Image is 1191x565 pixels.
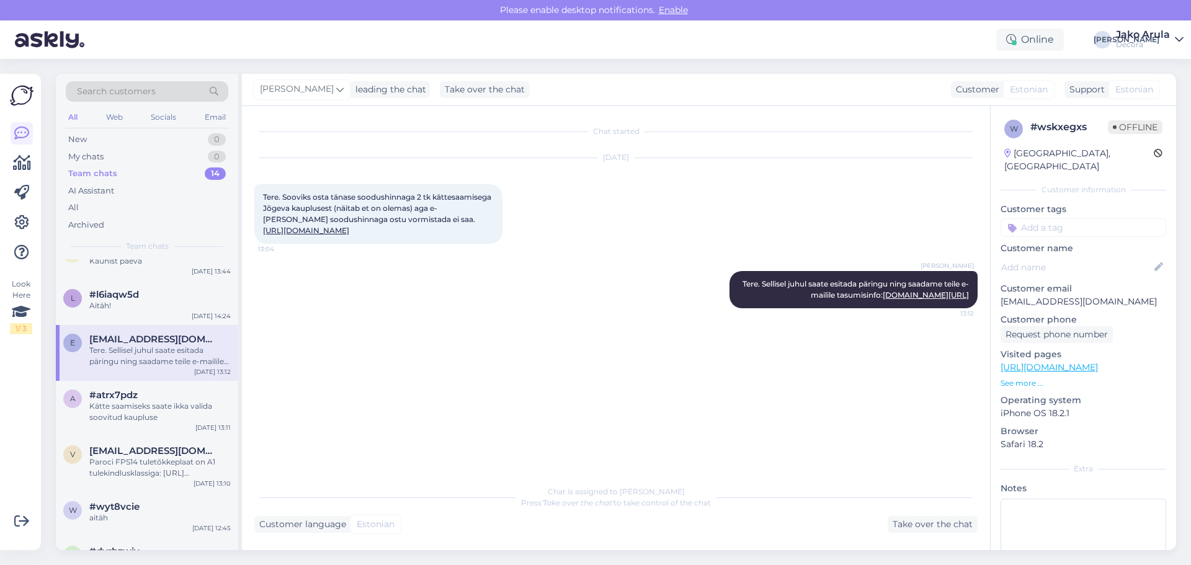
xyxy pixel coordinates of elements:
div: leading the chat [350,83,426,96]
div: 1 / 3 [10,323,32,334]
span: Press to take control of the chat [521,498,711,507]
div: Chat started [254,126,978,137]
div: [DATE] 14:24 [192,311,231,321]
div: Team chats [68,167,117,180]
div: Archived [68,219,104,231]
span: Estonian [1115,83,1153,96]
p: Browser [1001,425,1166,438]
div: [DATE] 13:11 [195,423,231,432]
div: Look Here [10,278,32,334]
p: Notes [1001,482,1166,495]
span: [PERSON_NAME] [921,261,974,270]
span: [PERSON_NAME] [260,82,334,96]
span: w [69,505,77,515]
div: Socials [148,109,179,125]
span: Search customers [77,85,156,98]
span: Estonian [357,518,395,531]
p: Visited pages [1001,348,1166,361]
div: Take over the chat [888,516,978,533]
div: Online [996,29,1064,51]
div: [PERSON_NAME] [1094,31,1111,48]
div: All [68,202,79,214]
div: Request phone number [1001,326,1113,343]
div: [DATE] 13:12 [194,367,231,376]
p: Customer email [1001,282,1166,295]
div: Customer [951,83,999,96]
div: Kätte saamiseks saate ikka valida soovitud kaupluse [89,401,231,423]
span: vello.annuk@gmail.com [89,445,218,456]
div: Decora [1116,40,1170,50]
p: See more ... [1001,378,1166,389]
div: Customer information [1001,184,1166,195]
div: Take over the chat [440,81,530,98]
div: [DATE] 13:10 [194,479,231,488]
div: New [68,133,87,146]
div: 0 [208,133,226,146]
span: Chat is assigned to [PERSON_NAME] [548,487,685,496]
span: w [1010,124,1018,133]
span: Enable [655,4,692,16]
p: Operating system [1001,394,1166,407]
div: Paroci FPS14 tuletõkkeplaat on A1 tulekindlusklassiga: [URL][DOMAIN_NAME] [89,456,231,479]
span: Estonian [1010,83,1048,96]
a: [DOMAIN_NAME][URL] [883,290,969,300]
span: e [70,338,75,347]
div: 14 [205,167,226,180]
a: Jako ArulaDecora [1116,30,1184,50]
a: [URL][DOMAIN_NAME] [263,226,349,235]
span: Team chats [126,241,169,252]
p: Customer phone [1001,313,1166,326]
div: AI Assistant [68,185,114,197]
span: Tere. Sooviks osta tänase soodushinnaga 2 tk kättesaamisega Jõgeva kauplusest (näitab et on olema... [263,192,493,235]
div: [DATE] 12:45 [192,523,231,533]
span: Tere. Sellisel juhul saate esitada päringu ning saadame teile e-mailile tasumisinfo: [743,279,969,300]
div: aitäh [89,512,231,523]
i: 'Take over the chat' [542,498,613,507]
div: Jako Arula [1116,30,1170,40]
div: All [66,109,80,125]
div: [DATE] 13:44 [192,267,231,276]
span: a [70,394,76,403]
p: Safari 18.2 [1001,438,1166,451]
span: #l6iaqw5d [89,289,139,300]
span: l [71,293,75,303]
div: My chats [68,151,104,163]
div: Extra [1001,463,1166,474]
span: 13:12 [927,309,974,318]
input: Add a tag [1001,218,1166,237]
p: Customer tags [1001,203,1166,216]
span: #wyt8vcie [89,501,140,512]
input: Add name [1001,260,1152,274]
span: Offline [1108,120,1162,134]
div: Web [104,109,125,125]
div: Customer language [254,518,346,531]
div: Tere. Sellisel juhul saate esitada päringu ning saadame teile e-mailile tasumisinfo: [DOMAIN_NAME... [89,345,231,367]
span: #atrx7pdz [89,389,138,401]
div: Support [1064,83,1105,96]
div: # wskxegxs [1030,120,1108,135]
div: [GEOGRAPHIC_DATA], [GEOGRAPHIC_DATA] [1004,147,1154,173]
p: iPhone OS 18.2.1 [1001,407,1166,420]
p: Customer name [1001,242,1166,255]
span: estritaasma@gmail.com [89,334,218,345]
div: Aitäh! [89,300,231,311]
div: 0 [208,151,226,163]
span: #dyrhzwiv [89,546,140,557]
div: Email [202,109,228,125]
p: [EMAIL_ADDRESS][DOMAIN_NAME] [1001,295,1166,308]
span: 13:04 [258,244,305,254]
div: [DATE] [254,152,978,163]
span: v [70,450,75,459]
img: Askly Logo [10,84,33,107]
div: Kaunist päeva [89,256,231,267]
a: [URL][DOMAIN_NAME] [1001,362,1098,373]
